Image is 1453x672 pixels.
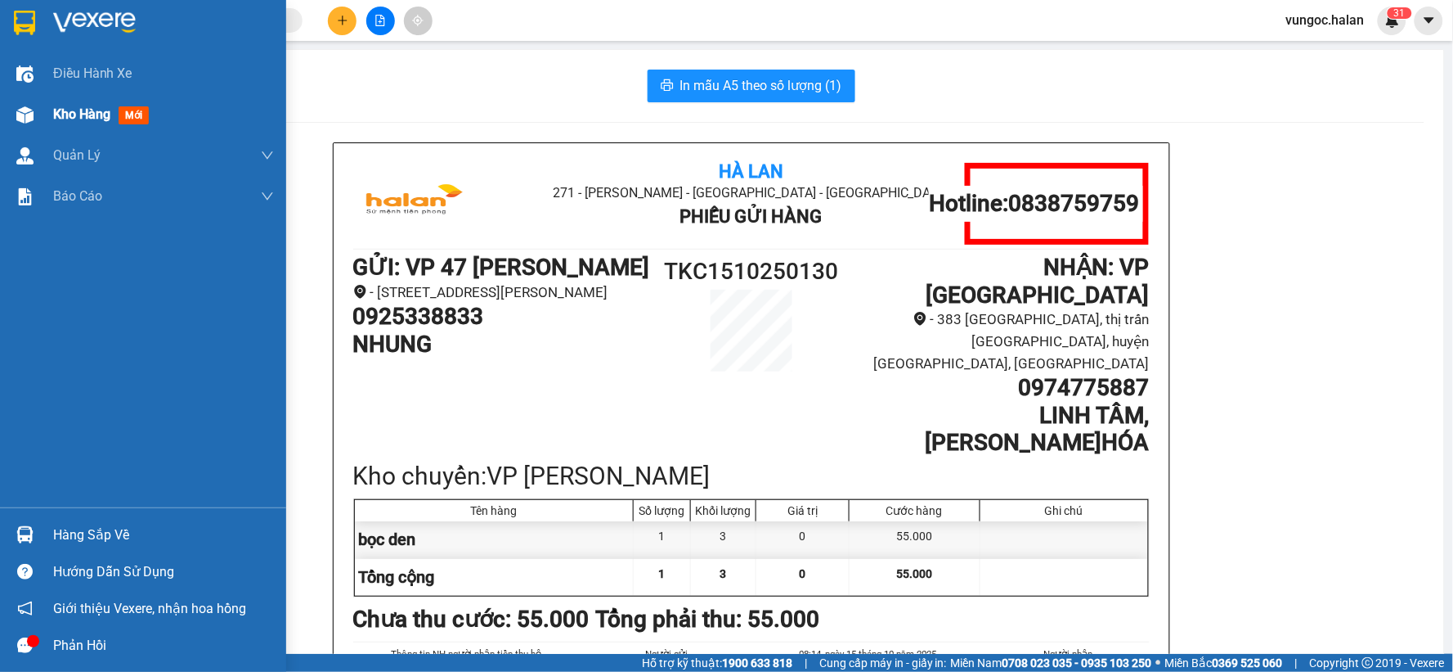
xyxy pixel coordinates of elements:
button: printerIn mẫu A5 theo số lượng (1) [648,70,855,102]
sup: 31 [1388,7,1412,19]
div: Ghi chú [984,504,1144,517]
li: Thông tin NH người nhận tiền thu hộ [386,647,548,661]
div: Hướng dẫn sử dụng [53,560,274,584]
span: 55.000 [896,567,932,580]
b: Hà Lan [719,161,783,182]
span: file-add [374,15,386,26]
span: Cung cấp máy in - giấy in: [819,654,947,672]
img: logo.jpg [20,20,143,102]
b: GỬI : VP 47 [PERSON_NAME] [353,254,650,281]
li: Người gửi [586,647,748,661]
span: 0 [800,567,806,580]
div: 55.000 [850,521,980,558]
h1: LINH TÂM, [PERSON_NAME]HÓA [850,402,1149,457]
div: bọc den [355,521,635,558]
span: Kho hàng [53,106,110,122]
span: Miền Nam [951,654,1152,672]
span: environment [353,285,367,299]
img: warehouse-icon [16,526,34,543]
img: icon-new-feature [1385,13,1400,28]
span: Miền Bắc [1165,654,1283,672]
span: down [261,149,274,162]
span: caret-down [1422,13,1437,28]
div: Giá trị [760,504,845,517]
button: aim [404,7,433,35]
img: logo-vxr [14,11,35,35]
li: 08:14, ngày 15 tháng 10 năm 2025 [787,647,949,661]
span: down [261,190,274,203]
span: | [805,654,807,672]
h1: Hotline: 0838759759 [929,190,1139,218]
span: message [17,638,33,653]
span: question-circle [17,564,33,580]
b: Tổng phải thu: 55.000 [596,606,820,633]
span: aim [412,15,424,26]
li: - 383 [GEOGRAPHIC_DATA], thị trấn [GEOGRAPHIC_DATA], huyện [GEOGRAPHIC_DATA], [GEOGRAPHIC_DATA] [850,309,1149,374]
span: ⚪️ [1156,660,1161,666]
img: solution-icon [16,188,34,205]
span: Điều hành xe [53,63,132,83]
strong: 1900 633 818 [722,656,792,670]
b: Phiếu Gửi Hàng [679,206,822,227]
span: printer [661,79,674,94]
span: | [1295,654,1298,672]
li: - [STREET_ADDRESS][PERSON_NAME] [353,282,652,304]
img: warehouse-icon [16,106,34,124]
div: Hàng sắp về [53,523,274,548]
span: 1 [659,567,666,580]
h1: 0925338833 [353,303,652,331]
div: Tên hàng [359,504,630,517]
li: Người nhận [988,647,1150,661]
span: 3 [1394,7,1400,19]
div: Cước hàng [854,504,975,517]
h1: 0974775887 [850,374,1149,402]
b: Chưa thu cước : 55.000 [353,606,590,633]
img: logo.jpg [353,163,476,245]
span: Giới thiệu Vexere, nhận hoa hồng [53,598,246,619]
span: In mẫu A5 theo số lượng (1) [680,75,842,96]
img: warehouse-icon [16,65,34,83]
span: 3 [720,567,727,580]
span: 1 [1400,7,1406,19]
span: copyright [1362,657,1374,669]
span: Quản Lý [53,145,101,165]
div: Kho chuyển: VP [PERSON_NAME] [353,457,1150,495]
div: 0 [756,521,850,558]
div: Phản hồi [53,634,274,658]
div: 3 [691,521,756,558]
strong: 0369 525 060 [1213,656,1283,670]
span: environment [913,312,927,326]
h1: NHUNG [353,331,652,359]
button: caret-down [1415,7,1443,35]
span: vungoc.halan [1273,10,1378,30]
span: notification [17,601,33,616]
button: plus [328,7,357,35]
span: Hỗ trợ kỹ thuật: [642,654,792,672]
li: 271 - [PERSON_NAME] - [GEOGRAPHIC_DATA] - [GEOGRAPHIC_DATA] [486,183,1016,203]
div: 1 [634,521,691,558]
span: plus [337,15,348,26]
span: Tổng cộng [359,567,435,587]
img: warehouse-icon [16,147,34,165]
span: Báo cáo [53,186,102,206]
button: file-add [366,7,395,35]
li: 271 - [PERSON_NAME] - [GEOGRAPHIC_DATA] - [GEOGRAPHIC_DATA] [153,40,684,61]
span: mới [119,106,149,124]
b: NHẬN : VP [GEOGRAPHIC_DATA] [926,254,1150,309]
div: Khối lượng [695,504,751,517]
strong: 0708 023 035 - 0935 103 250 [1002,656,1152,670]
div: Số lượng [638,504,686,517]
b: GỬI : VP 47 [PERSON_NAME] [20,111,317,138]
h1: TKC1510250130 [652,254,851,290]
